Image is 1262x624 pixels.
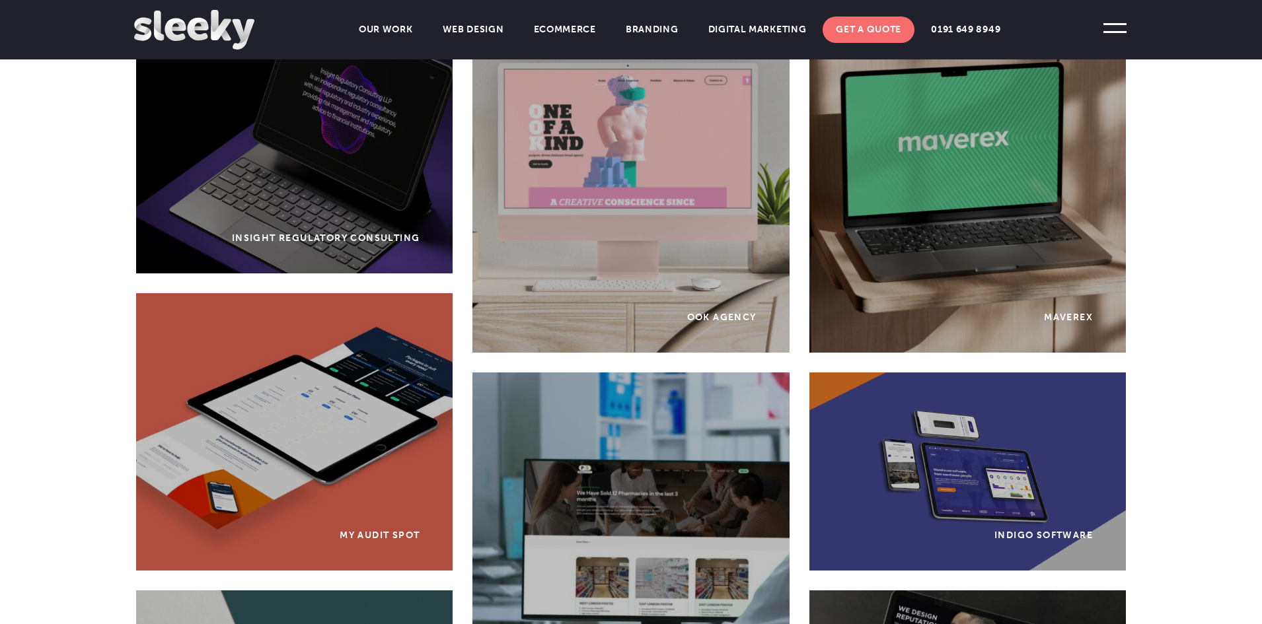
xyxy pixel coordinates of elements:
[695,17,820,43] a: Digital Marketing
[521,17,609,43] a: Ecommerce
[823,17,914,43] a: Get A Quote
[612,17,692,43] a: Branding
[429,17,517,43] a: Web Design
[918,17,1014,43] a: 0191 649 8949
[134,10,254,50] img: Sleeky Web Design Newcastle
[346,17,426,43] a: Our Work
